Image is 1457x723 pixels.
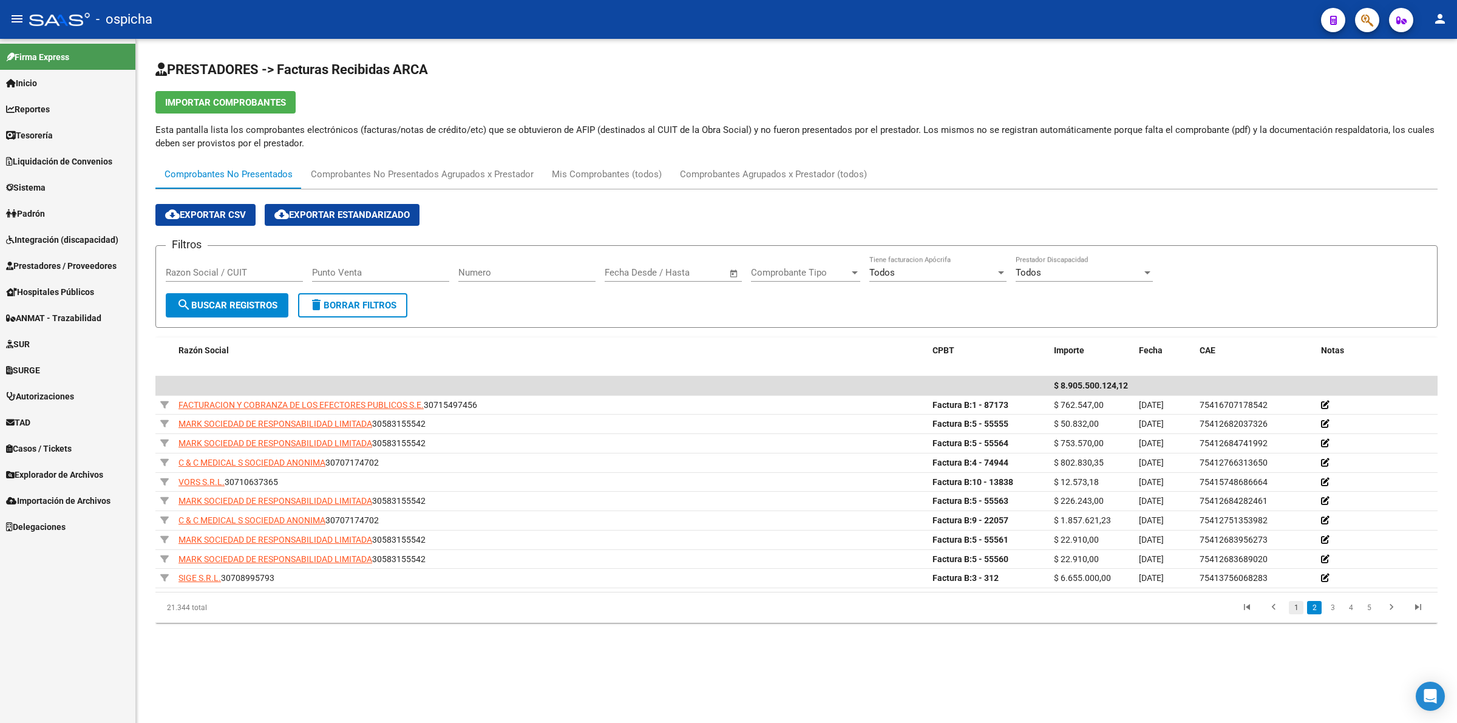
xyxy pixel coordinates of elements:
button: Exportar Estandarizado [265,204,419,226]
span: [DATE] [1139,573,1164,583]
span: Firma Express [6,50,69,64]
span: 75416707178542 [1200,400,1268,410]
mat-icon: cloud_download [165,207,180,222]
div: 30707174702 [178,456,923,470]
a: 2 [1307,601,1322,614]
span: $ 22.910,00 [1054,535,1099,545]
span: $ 802.830,35 [1054,458,1104,467]
span: Inicio [6,76,37,90]
input: Fecha inicio [605,267,654,278]
span: Factura B: [932,419,972,429]
strong: 10 - 13838 [932,477,1013,487]
span: Integración (discapacidad) [6,233,118,246]
div: 30710637365 [178,475,923,489]
span: Tesorería [6,129,53,142]
span: Factura B: [932,458,972,467]
div: 30583155542 [178,436,923,450]
mat-icon: delete [309,297,324,312]
h2: PRESTADORES -> Facturas Recibidas ARCA [155,58,1438,81]
a: go to previous page [1262,601,1285,614]
span: SURGE [6,364,40,377]
span: Importación de Archivos [6,494,110,507]
span: [DATE] [1139,400,1164,410]
span: Exportar Estandarizado [274,209,410,220]
li: page 2 [1305,597,1323,618]
span: Factura B: [932,515,972,525]
span: Factura B: [932,535,972,545]
span: [DATE] [1139,535,1164,545]
span: Factura B: [932,400,972,410]
span: [DATE] [1139,477,1164,487]
datatable-header-cell: Notas [1316,338,1438,364]
span: Hospitales Públicos [6,285,94,299]
span: 75412766313650 [1200,458,1268,467]
a: go to last page [1407,601,1430,614]
span: [DATE] [1139,419,1164,429]
span: MARK SOCIEDAD DE RESPONSABILIDAD LIMITADA [178,535,372,545]
datatable-header-cell: CAE [1195,338,1316,364]
span: Factura B: [932,438,972,448]
strong: 4 - 74944 [932,458,1008,467]
div: 21.344 total [155,592,410,623]
div: Comprobantes No Presentados [165,168,293,181]
div: 30715497456 [178,398,923,412]
button: Borrar Filtros [298,293,407,317]
div: Comprobantes No Presentados Agrupados x Prestador [311,168,534,181]
span: $ 12.573,18 [1054,477,1099,487]
span: Padrón [6,207,45,220]
span: 75412684282461 [1200,496,1268,506]
span: Factura B: [932,554,972,564]
datatable-header-cell: CPBT [928,338,1049,364]
span: Factura B: [932,496,972,506]
button: Open calendar [727,266,741,280]
span: $ 1.857.621,23 [1054,515,1111,525]
span: C & C MEDICAL S SOCIEDAD ANONIMA [178,515,325,525]
div: Mis Comprobantes (todos) [552,168,662,181]
div: 30583155542 [178,417,923,431]
span: Todos [869,267,895,278]
span: Importar Comprobantes [165,97,286,108]
span: CPBT [932,345,954,355]
span: SUR [6,338,30,351]
span: 75412684741992 [1200,438,1268,448]
button: Importar Comprobantes [155,91,296,114]
strong: 5 - 55563 [932,496,1008,506]
span: Notas [1321,345,1344,355]
span: 75415748686664 [1200,477,1268,487]
mat-icon: cloud_download [274,207,289,222]
span: Exportar CSV [165,209,246,220]
span: $ 6.655.000,00 [1054,573,1111,583]
span: VORS S.R.L. [178,477,225,487]
span: Delegaciones [6,520,66,534]
li: page 5 [1360,597,1378,618]
span: Liquidación de Convenios [6,155,112,168]
span: [DATE] [1139,438,1164,448]
span: $ 226.243,00 [1054,496,1104,506]
strong: 5 - 55564 [932,438,1008,448]
span: SIGE S.R.L. [178,573,221,583]
span: MARK SOCIEDAD DE RESPONSABILIDAD LIMITADA [178,496,372,506]
span: MARK SOCIEDAD DE RESPONSABILIDAD LIMITADA [178,438,372,448]
button: Buscar Registros [166,293,288,317]
span: Reportes [6,103,50,116]
span: [DATE] [1139,515,1164,525]
div: 30583155542 [178,552,923,566]
div: 30583155542 [178,494,923,508]
span: TAD [6,416,30,429]
datatable-header-cell: Fecha [1134,338,1195,364]
span: Buscar Registros [177,300,277,311]
span: $ 22.910,00 [1054,554,1099,564]
strong: 9 - 22057 [932,515,1008,525]
a: 3 [1325,601,1340,614]
input: Fecha fin [665,267,724,278]
li: page 1 [1287,597,1305,618]
datatable-header-cell: Importe [1049,338,1134,364]
div: 30707174702 [178,514,923,528]
span: [DATE] [1139,554,1164,564]
span: Importe [1054,345,1084,355]
span: Factura B: [932,477,972,487]
mat-icon: person [1433,12,1447,26]
div: 30708995793 [178,571,923,585]
span: [DATE] [1139,496,1164,506]
mat-icon: search [177,297,191,312]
